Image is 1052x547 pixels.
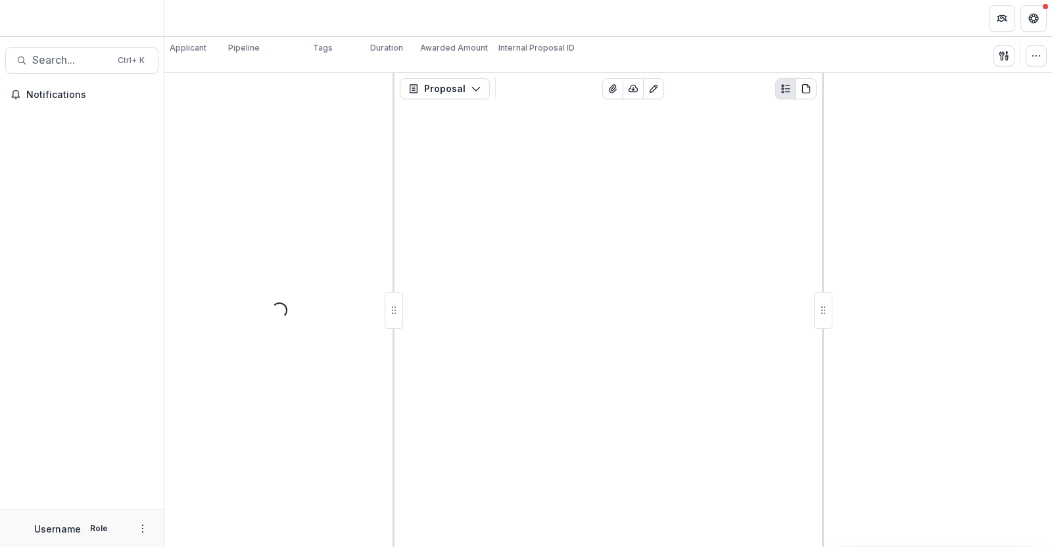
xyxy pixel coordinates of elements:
p: Role [86,523,112,535]
span: Search... [32,54,110,66]
button: Proposal [400,78,490,99]
button: More [135,521,151,536]
span: Notifications [26,89,153,101]
p: Applicant [170,42,206,54]
div: Ctrl + K [115,53,147,68]
p: Duration [370,42,403,54]
p: Tags [313,42,333,54]
p: Username [34,522,81,536]
button: View Attached Files [602,78,623,99]
p: Internal Proposal ID [498,42,575,54]
button: Search... [5,47,158,74]
button: Plaintext view [775,78,796,99]
p: Awarded Amount [420,42,488,54]
p: Pipeline [228,42,260,54]
button: Partners [989,5,1015,32]
button: Edit as form [643,78,664,99]
button: Get Help [1020,5,1047,32]
button: Notifications [5,84,158,105]
button: PDF view [796,78,817,99]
